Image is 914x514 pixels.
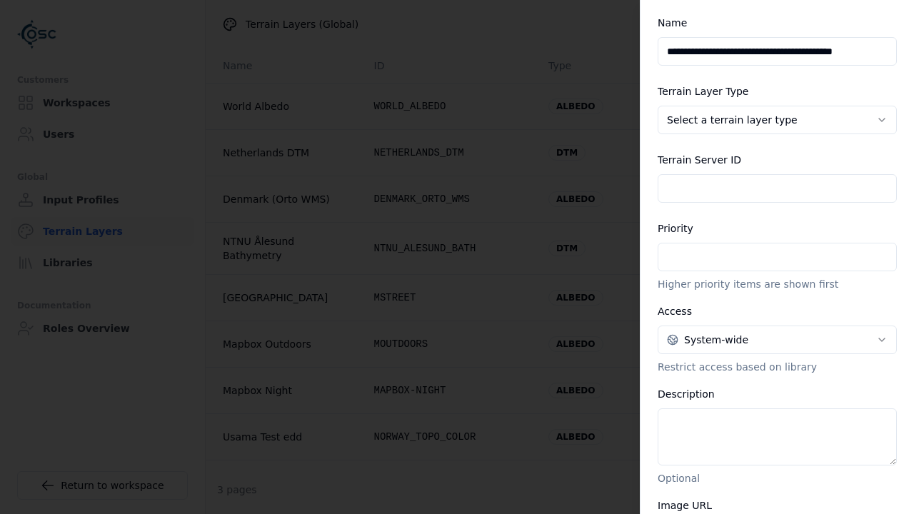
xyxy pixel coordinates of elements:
label: Priority [658,223,693,234]
p: Restrict access based on library [658,360,897,374]
label: Access [658,306,692,317]
label: Terrain Layer Type [658,86,748,97]
label: Description [658,388,715,400]
label: Terrain Server ID [658,154,741,166]
p: Higher priority items are shown first [658,277,897,291]
p: Optional [658,471,897,485]
label: Name [658,17,687,29]
label: Image URL [658,500,712,511]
